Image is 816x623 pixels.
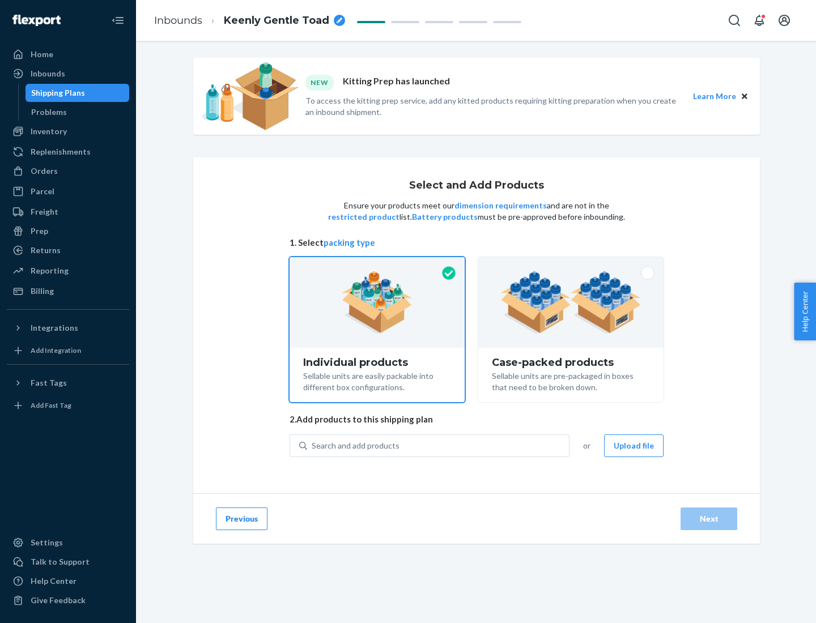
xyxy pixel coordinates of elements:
a: Reporting [7,262,129,280]
button: Open Search Box [723,9,746,32]
span: 1. Select [290,237,664,249]
a: Returns [7,241,129,259]
button: packing type [324,237,375,249]
a: Parcel [7,182,129,200]
a: Freight [7,203,129,221]
button: restricted product [328,211,399,223]
button: Integrations [7,319,129,337]
div: Billing [31,285,54,297]
div: Freight [31,206,58,217]
div: Give Feedback [31,595,86,606]
div: Add Fast Tag [31,400,71,410]
button: Upload file [604,434,664,457]
div: Search and add products [312,440,399,451]
a: Prep [7,222,129,240]
a: Inbounds [154,14,202,27]
button: Open notifications [748,9,771,32]
div: Shipping Plans [31,87,85,99]
div: Add Integration [31,345,81,355]
div: Fast Tags [31,377,67,389]
a: Orders [7,162,129,180]
a: Home [7,45,129,63]
div: Inbounds [31,68,65,79]
button: Battery products [412,211,478,223]
button: Give Feedback [7,591,129,609]
div: Talk to Support [31,556,90,567]
div: Sellable units are easily packable into different box configurations. [303,368,451,393]
button: dimension requirements [454,200,547,211]
div: Reporting [31,265,69,276]
div: Parcel [31,186,54,197]
div: Inventory [31,126,67,137]
a: Inventory [7,122,129,140]
button: Next [681,507,737,530]
div: Help Center [31,575,76,587]
span: 2. Add products to this shipping plan [290,413,664,425]
div: Settings [31,537,63,548]
a: Help Center [7,572,129,590]
p: Kitting Prep has launched [343,75,450,90]
div: Next [690,513,728,524]
a: Settings [7,534,129,552]
div: Sellable units are pre-packaged in boxes that need to be broken down. [492,368,650,393]
div: Individual products [303,357,451,368]
div: Home [31,49,53,60]
button: Previous [216,507,267,530]
a: Shipping Plans [25,84,130,102]
button: Fast Tags [7,374,129,392]
img: case-pack.59cecea509d18c883b923b81aeac6d0b.png [500,271,641,334]
div: Orders [31,165,58,177]
button: Help Center [794,283,816,340]
a: Replenishments [7,143,129,161]
div: Case-packed products [492,357,650,368]
span: or [583,440,590,451]
button: Open account menu [773,9,796,32]
img: individual-pack.facf35554cb0f1810c75b2bd6df2d64e.png [342,271,413,334]
a: Add Integration [7,342,129,360]
h1: Select and Add Products [409,180,544,191]
div: NEW [305,75,334,90]
div: Problems [31,106,67,118]
div: Prep [31,225,48,237]
a: Inbounds [7,65,129,83]
div: Integrations [31,322,78,334]
button: Learn More [693,90,736,103]
div: Returns [31,245,61,256]
ol: breadcrumbs [145,4,354,37]
a: Problems [25,103,130,121]
a: Talk to Support [7,553,129,571]
button: Close Navigation [107,9,129,32]
a: Billing [7,282,129,300]
button: Close [738,90,751,103]
img: Flexport logo [12,15,61,26]
a: Add Fast Tag [7,396,129,415]
div: Replenishments [31,146,91,157]
span: Keenly Gentle Toad [224,14,329,28]
p: To access the kitting prep service, add any kitted products requiring kitting preparation when yo... [305,95,683,118]
p: Ensure your products meet our and are not in the list. must be pre-approved before inbounding. [327,200,626,223]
